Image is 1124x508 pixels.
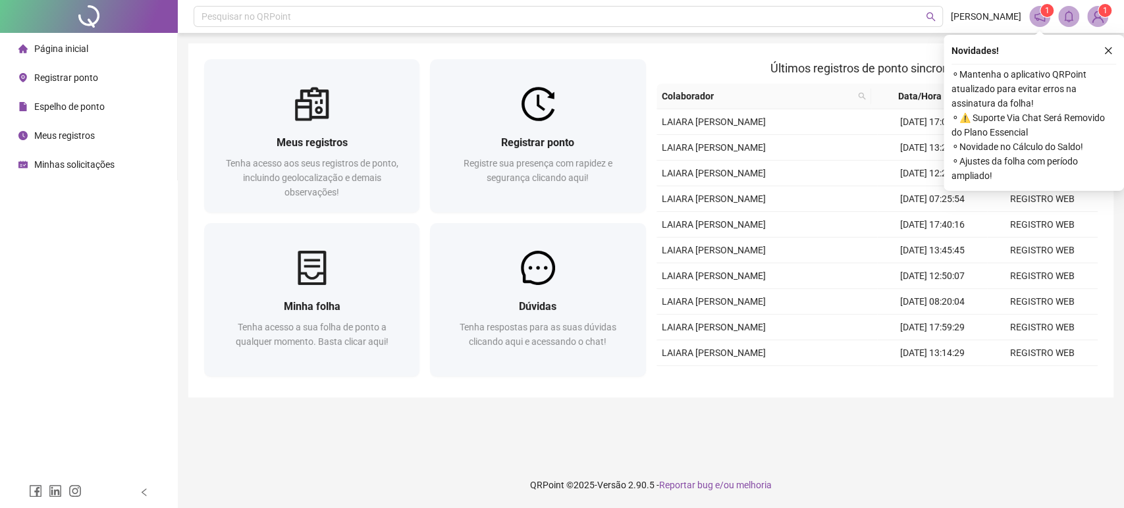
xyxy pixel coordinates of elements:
[662,347,766,358] span: LAIARA [PERSON_NAME]
[1103,6,1108,15] span: 1
[460,322,616,347] span: Tenha respostas para as suas dúvidas clicando aqui e acessando o chat!
[951,140,1116,154] span: ⚬ Novidade no Cálculo do Saldo!
[662,219,766,230] span: LAIARA [PERSON_NAME]
[464,158,612,183] span: Registre sua presença com rapidez e segurança clicando aqui!
[34,72,98,83] span: Registrar ponto
[519,300,556,313] span: Dúvidas
[34,101,105,112] span: Espelho de ponto
[877,340,988,366] td: [DATE] 13:14:29
[18,160,28,169] span: schedule
[1098,4,1111,17] sup: Atualize o seu contato no menu Meus Dados
[277,136,348,149] span: Meus registros
[876,89,963,103] span: Data/Hora
[987,289,1098,315] td: REGISTRO WEB
[877,366,988,392] td: [DATE] 12:22:03
[877,135,988,161] td: [DATE] 13:20:52
[18,73,28,82] span: environment
[204,59,419,213] a: Meus registrosTenha acesso aos seus registros de ponto, incluindo geolocalização e demais observa...
[1034,11,1046,22] span: notification
[178,462,1124,508] footer: QRPoint © 2025 - 2.90.5 -
[987,238,1098,263] td: REGISTRO WEB
[987,263,1098,289] td: REGISTRO WEB
[662,245,766,255] span: LAIARA [PERSON_NAME]
[1088,7,1108,26] img: 84044
[662,168,766,178] span: LAIARA [PERSON_NAME]
[877,238,988,263] td: [DATE] 13:45:45
[987,212,1098,238] td: REGISTRO WEB
[1104,46,1113,55] span: close
[18,44,28,53] span: home
[858,92,866,100] span: search
[34,43,88,54] span: Página inicial
[987,340,1098,366] td: REGISTRO WEB
[877,109,988,135] td: [DATE] 17:08:38
[662,322,766,332] span: LAIARA [PERSON_NAME]
[1063,11,1075,22] span: bell
[951,43,999,58] span: Novidades !
[18,102,28,111] span: file
[951,9,1021,24] span: [PERSON_NAME]
[951,111,1116,140] span: ⚬ ⚠️ Suporte Via Chat Será Removido do Plano Essencial
[1045,6,1050,15] span: 1
[855,86,869,106] span: search
[1040,4,1054,17] sup: 1
[659,480,772,490] span: Reportar bug e/ou melhoria
[987,315,1098,340] td: REGISTRO WEB
[871,84,978,109] th: Data/Hora
[951,154,1116,183] span: ⚬ Ajustes da folha com período ampliado!
[662,296,766,307] span: LAIARA [PERSON_NAME]
[770,61,983,75] span: Últimos registros de ponto sincronizados
[877,212,988,238] td: [DATE] 17:40:16
[662,193,766,204] span: LAIARA [PERSON_NAME]
[236,322,388,347] span: Tenha acesso a sua folha de ponto a qualquer momento. Basta clicar aqui!
[662,270,766,281] span: LAIARA [PERSON_NAME]
[140,488,149,497] span: left
[662,142,766,153] span: LAIARA [PERSON_NAME]
[877,263,988,289] td: [DATE] 12:50:07
[662,116,766,127] span: LAIARA [PERSON_NAME]
[34,130,95,141] span: Meus registros
[284,300,340,313] span: Minha folha
[501,136,574,149] span: Registrar ponto
[34,159,115,170] span: Minhas solicitações
[926,12,936,22] span: search
[662,89,853,103] span: Colaborador
[877,186,988,212] td: [DATE] 07:25:54
[68,484,82,497] span: instagram
[877,315,988,340] td: [DATE] 17:59:29
[29,484,42,497] span: facebook
[987,366,1098,392] td: REGISTRO WEB
[877,161,988,186] td: [DATE] 12:21:03
[430,223,645,376] a: DúvidasTenha respostas para as suas dúvidas clicando aqui e acessando o chat!
[597,480,626,490] span: Versão
[49,484,62,497] span: linkedin
[987,186,1098,212] td: REGISTRO WEB
[430,59,645,213] a: Registrar pontoRegistre sua presença com rapidez e segurança clicando aqui!
[204,223,419,376] a: Minha folhaTenha acesso a sua folha de ponto a qualquer momento. Basta clicar aqui!
[951,67,1116,111] span: ⚬ Mantenha o aplicativo QRPoint atualizado para evitar erros na assinatura da folha!
[877,289,988,315] td: [DATE] 08:20:04
[18,131,28,140] span: clock-circle
[226,158,398,197] span: Tenha acesso aos seus registros de ponto, incluindo geolocalização e demais observações!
